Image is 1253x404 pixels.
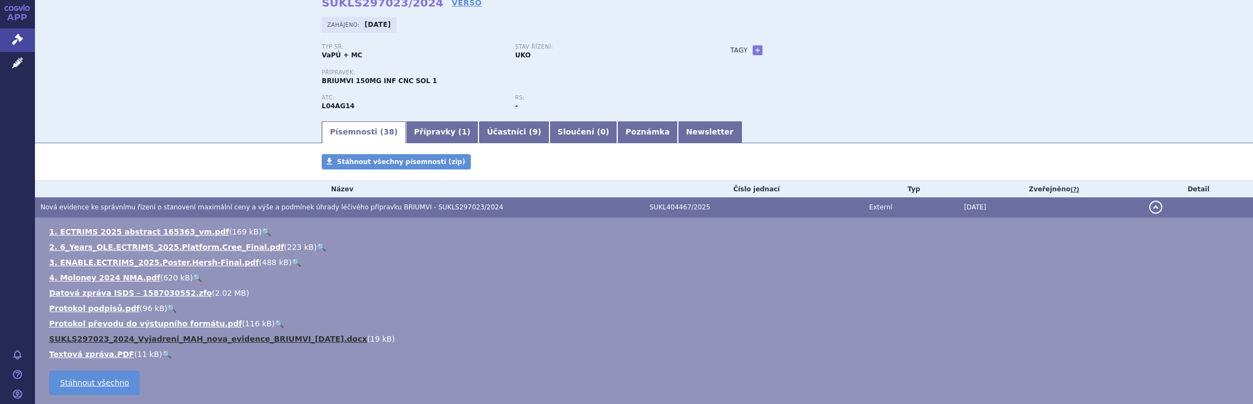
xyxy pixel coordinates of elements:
[370,335,392,343] span: 19 kB
[515,102,518,110] strong: -
[245,319,272,328] span: 116 kB
[262,258,289,267] span: 488 kB
[1144,181,1253,197] th: Detail
[49,257,1242,268] li: ( )
[869,203,892,211] span: Externí
[275,319,284,328] a: 🔍
[262,227,271,236] a: 🔍
[515,95,698,101] p: RS:
[533,127,538,136] span: 9
[137,350,159,359] span: 11 kB
[232,227,259,236] span: 169 kB
[959,181,1144,197] th: Zveřejněno
[49,333,1242,344] li: ( )
[167,304,176,313] a: 🔍
[322,121,406,143] a: Písemnosti (38)
[644,181,864,197] th: Číslo jednací
[49,304,140,313] a: Protokol podpisů.pdf
[49,272,1242,283] li: ( )
[617,121,678,143] a: Poznámka
[549,121,617,143] a: Sloučení (0)
[406,121,478,143] a: Přípravky (1)
[322,44,504,50] p: Typ SŘ:
[35,181,644,197] th: Název
[292,258,301,267] a: 🔍
[462,127,467,136] span: 1
[1071,186,1079,194] abbr: (?)
[49,349,1242,360] li: ( )
[515,44,698,50] p: Stav řízení:
[49,350,134,359] a: Textová zpráva.PDF
[600,127,606,136] span: 0
[163,273,190,282] span: 620 kB
[193,273,202,282] a: 🔍
[678,121,742,143] a: Newsletter
[322,77,437,85] span: BRIUMVI 150MG INF CNC SOL 1
[49,227,229,236] a: 1. ECTRIMS 2025 abstract 165363_vm.pdf
[143,304,164,313] span: 96 kB
[478,121,549,143] a: Účastníci (9)
[40,203,503,211] span: Nová evidence ke správnímu řízení o stanovení maximální ceny a výše a podmínek úhrady léčivého př...
[49,273,160,282] a: 4. Moloney 2024 NMA.pdf
[49,243,284,251] a: 2. 6_Years_OLE.ECTRIMS_2025.Platform.Cree_Final.pdf
[49,371,140,395] a: Stáhnout všechno
[322,51,362,59] strong: VaPÚ + MC
[322,95,504,101] p: ATC:
[49,303,1242,314] li: ( )
[49,258,259,267] a: 3. ENABLE.ECTRIMS_2025.Poster.Hersh-Final.pdf
[365,21,391,28] strong: [DATE]
[337,158,465,166] span: Stáhnout všechny písemnosti (zip)
[959,197,1144,218] td: [DATE]
[162,350,172,359] a: 🔍
[322,154,471,169] a: Stáhnout všechny písemnosti (zip)
[287,243,314,251] span: 223 kB
[383,127,394,136] span: 38
[753,45,763,55] a: +
[49,335,367,343] a: SUKLS297023_2024_Vyjadreni_MAH_nova_evidence_BRIUMVI_[DATE].docx
[1149,201,1162,214] button: detail
[730,44,748,57] h3: Tagy
[49,226,1242,237] li: ( )
[515,51,531,59] strong: UKO
[327,20,362,29] span: Zahájeno:
[215,289,246,297] span: 2.02 MB
[644,197,864,218] td: SUKL404467/2025
[49,289,212,297] a: Datová zpráva ISDS - 1587030552.zfo
[49,319,242,328] a: Protokol převodu do výstupního formátu.pdf
[49,318,1242,329] li: ( )
[49,242,1242,253] li: ( )
[322,102,354,110] strong: UBLITUXIMAB
[864,181,959,197] th: Typ
[322,69,708,76] p: Přípravek:
[49,288,1242,298] li: ( )
[317,243,326,251] a: 🔍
